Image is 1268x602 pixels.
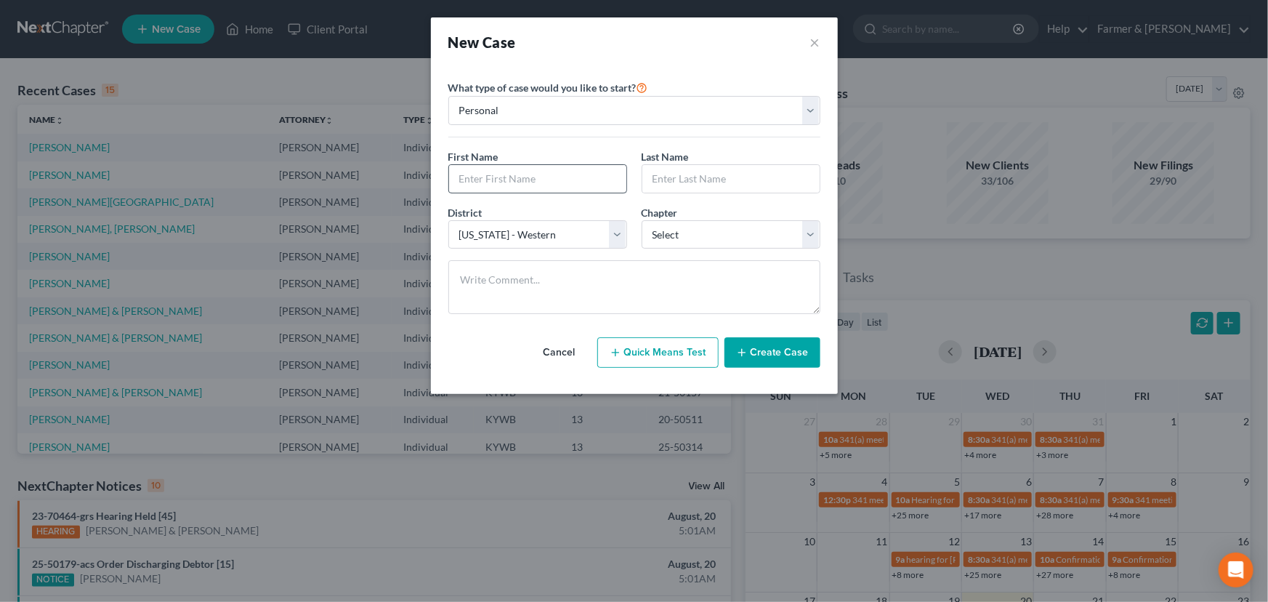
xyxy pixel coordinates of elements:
[642,150,689,163] span: Last Name
[448,206,482,219] span: District
[528,338,591,367] button: Cancel
[448,79,648,96] label: What type of case would you like to start?
[1219,553,1253,587] div: Open Intercom Messenger
[448,150,498,163] span: First Name
[642,165,820,193] input: Enter Last Name
[449,165,626,193] input: Enter First Name
[810,32,820,52] button: ×
[448,33,516,51] strong: New Case
[597,337,719,368] button: Quick Means Test
[724,337,820,368] button: Create Case
[642,206,678,219] span: Chapter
